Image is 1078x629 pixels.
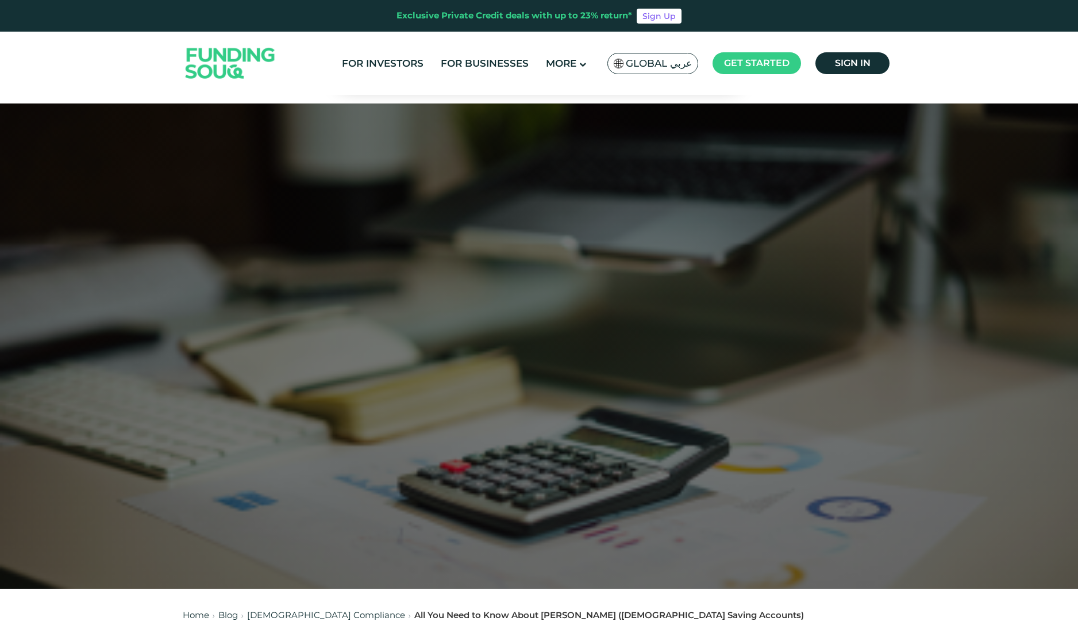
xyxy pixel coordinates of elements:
span: More [546,57,576,69]
div: Exclusive Private Credit deals with up to 23% return* [396,9,632,22]
a: Sign in [815,52,890,74]
a: Blog [218,609,238,620]
img: Logo [174,34,287,93]
a: For Businesses [438,54,532,73]
img: SA Flag [614,59,624,68]
div: All You Need to Know About [PERSON_NAME] ([DEMOGRAPHIC_DATA] Saving Accounts) [414,609,804,622]
a: For Investors [339,54,426,73]
span: Global عربي [626,57,692,70]
a: [DEMOGRAPHIC_DATA] Compliance [247,609,405,620]
span: Sign in [835,57,871,68]
span: Get started [724,57,790,68]
a: Home [183,609,209,620]
a: Sign Up [637,9,682,24]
